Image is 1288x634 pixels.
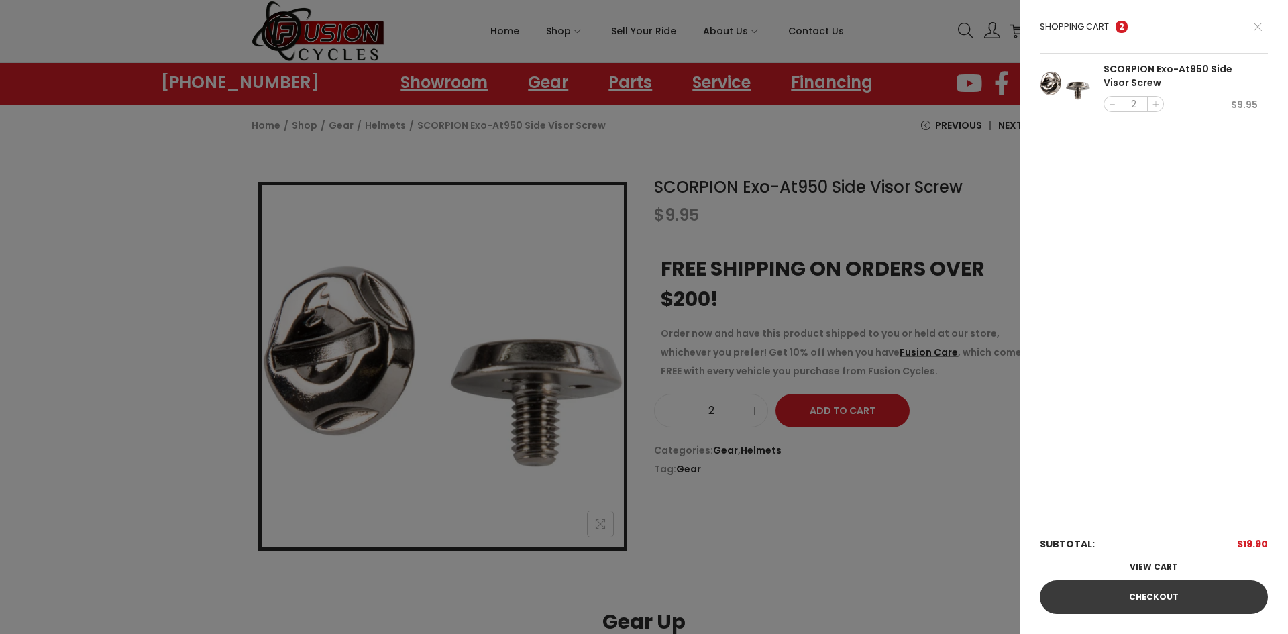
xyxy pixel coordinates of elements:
[1040,60,1090,111] img: SCORPION Exo-At950 Side Visor Screw
[1231,98,1237,111] span: $
[1231,98,1258,111] span: 9.95
[1040,20,1109,34] h4: Shopping cart
[1237,537,1268,551] bdi: 19.90
[1040,580,1268,614] a: Checkout
[1040,535,1095,553] strong: Subtotal:
[1104,63,1258,89] a: SCORPION Exo-At950 Side Visor Screw
[1237,537,1243,551] span: $
[1040,553,1268,580] a: View cart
